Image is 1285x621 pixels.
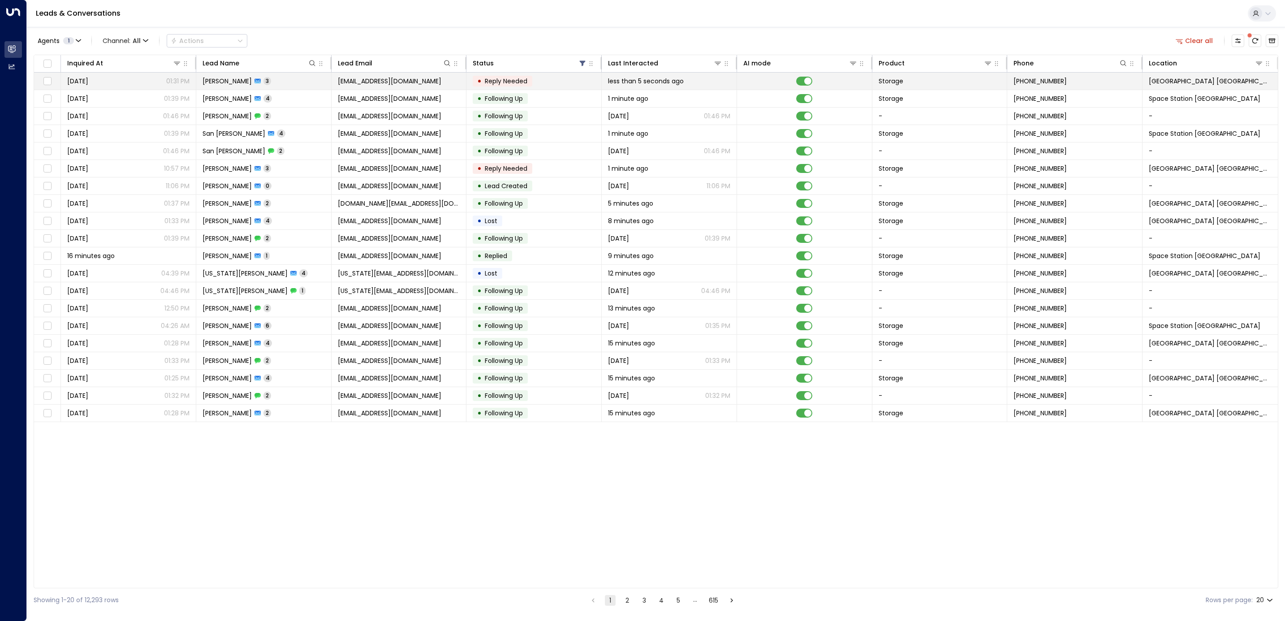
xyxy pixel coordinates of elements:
[1013,374,1067,383] span: +447428838960
[338,58,452,69] div: Lead Email
[705,321,730,330] p: 01:35 PM
[608,58,722,69] div: Last Interacted
[160,286,190,295] p: 04:46 PM
[485,94,523,103] span: Following Up
[485,269,497,278] span: Lost
[67,94,88,103] span: Sep 06, 2025
[42,163,53,174] span: Toggle select row
[477,405,482,421] div: •
[203,58,239,69] div: Lead Name
[67,251,115,260] span: 16 minutes ago
[485,321,523,330] span: Following Up
[1013,77,1067,86] span: +447968010836
[1149,199,1272,208] span: Space Station Uxbridge
[164,164,190,173] p: 10:57 PM
[34,34,84,47] button: Agents1
[203,356,252,365] span: Sally Johnson
[338,77,441,86] span: johnnydmcdonagh@gmail.com
[473,58,587,69] div: Status
[1149,269,1272,278] span: Space Station Kilburn
[485,234,523,243] span: Following Up
[133,37,141,44] span: All
[690,595,701,606] div: …
[1013,129,1067,138] span: +447702993001
[263,409,271,417] span: 2
[67,321,88,330] span: Sep 09, 2025
[42,250,53,262] span: Toggle select row
[67,374,88,383] span: Sep 06, 2025
[164,339,190,348] p: 01:28 PM
[203,391,252,400] span: Mariah Bennett
[1013,286,1067,295] span: +447808164282
[477,301,482,316] div: •
[164,304,190,313] p: 12:50 PM
[338,164,441,173] span: zhuofan.zheng@gmail.com
[42,76,53,87] span: Toggle select row
[485,164,527,173] span: Reply Needed
[42,146,53,157] span: Toggle select row
[608,286,629,295] span: Sep 12, 2025
[485,409,523,418] span: Following Up
[166,77,190,86] p: 01:31 PM
[164,391,190,400] p: 01:32 PM
[203,181,252,190] span: Zhuofan Zheng
[879,339,903,348] span: Storage
[477,91,482,106] div: •
[1013,164,1067,173] span: +447821430464
[477,143,482,159] div: •
[1149,58,1177,69] div: Location
[203,164,252,173] span: Zhuofan Zheng
[704,147,730,155] p: 01:46 PM
[263,182,272,190] span: 0
[263,217,272,224] span: 4
[872,300,1008,317] td: -
[608,77,684,86] span: less than 5 seconds ago
[338,339,441,348] span: sallyjohnson45@outlook.com
[161,269,190,278] p: 04:39 PM
[673,595,684,606] button: Go to page 5
[171,37,204,45] div: Actions
[1013,269,1067,278] span: +447808164282
[608,58,658,69] div: Last Interacted
[1013,251,1067,260] span: +447771818035
[485,129,523,138] span: Following Up
[34,595,119,605] div: Showing 1-20 of 12,293 rows
[1143,177,1278,194] td: -
[485,181,527,190] span: Lead Created
[608,129,648,138] span: 1 minute ago
[477,108,482,124] div: •
[263,374,272,382] span: 4
[605,595,616,606] button: page 1
[477,336,482,351] div: •
[203,216,252,225] span: Simon Westwood
[42,111,53,122] span: Toggle select row
[477,266,482,281] div: •
[42,303,53,314] span: Toggle select row
[42,408,53,419] span: Toggle select row
[701,286,730,295] p: 04:46 PM
[203,199,252,208] span: Saleh Roudi
[263,112,271,120] span: 2
[67,391,88,400] span: Sep 08, 2025
[167,34,247,47] div: Button group with a nested menu
[1143,230,1278,247] td: -
[299,269,308,277] span: 4
[203,374,252,383] span: Mariah Bennett
[203,234,252,243] span: Simon Westwood
[203,129,265,138] span: San Pellegrino
[705,356,730,365] p: 01:33 PM
[338,321,441,330] span: h19da@aol.com
[485,304,523,313] span: Following Up
[879,58,905,69] div: Product
[705,391,730,400] p: 01:32 PM
[42,320,53,332] span: Toggle select row
[485,356,523,365] span: Following Up
[42,268,53,279] span: Toggle select row
[1143,352,1278,369] td: -
[485,199,523,208] span: Following Up
[263,357,271,364] span: 2
[477,353,482,368] div: •
[1149,409,1272,418] span: Space Station Kilburn
[485,147,523,155] span: Following Up
[1149,129,1260,138] span: Space Station Brentford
